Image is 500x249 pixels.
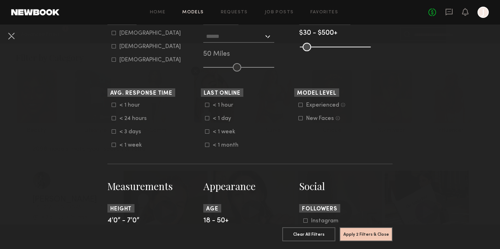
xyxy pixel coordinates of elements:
[213,130,240,134] div: < 1 week
[203,51,297,58] div: 50 Miles
[340,227,393,241] button: Apply 2 Filters & Close
[306,103,339,107] div: Experienced
[213,103,240,107] div: < 1 hour
[206,207,218,212] span: Age
[204,91,241,96] span: Last Online
[297,91,336,96] span: Model Level
[6,30,17,43] common-close-button: Cancel
[6,30,17,41] button: Cancel
[213,116,240,121] div: < 1 day
[203,217,229,224] span: 18 - 50+
[299,180,393,193] h3: Social
[119,58,181,62] div: [DEMOGRAPHIC_DATA]
[119,103,147,107] div: < 1 hour
[110,91,172,96] span: Avg. Response Time
[306,116,334,121] div: New Faces
[221,10,248,15] a: Requests
[119,116,147,121] div: < 24 hours
[478,7,489,18] a: J
[107,180,201,193] h3: Measurements
[119,45,181,49] div: [DEMOGRAPHIC_DATA]
[203,180,297,193] h3: Appearance
[110,207,132,212] span: Height
[299,30,337,36] span: $30 - $500+
[119,143,147,147] div: < 1 week
[119,31,181,35] div: [DEMOGRAPHIC_DATA]
[302,207,337,212] span: Followers
[213,143,240,147] div: < 1 month
[119,130,147,134] div: < 3 days
[310,10,338,15] a: Favorites
[150,10,166,15] a: Home
[311,219,338,223] div: Instagram
[182,10,204,15] a: Models
[107,217,139,224] span: 4’0” - 7’0”
[282,227,335,241] button: Clear All Filters
[265,10,294,15] a: Job Posts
